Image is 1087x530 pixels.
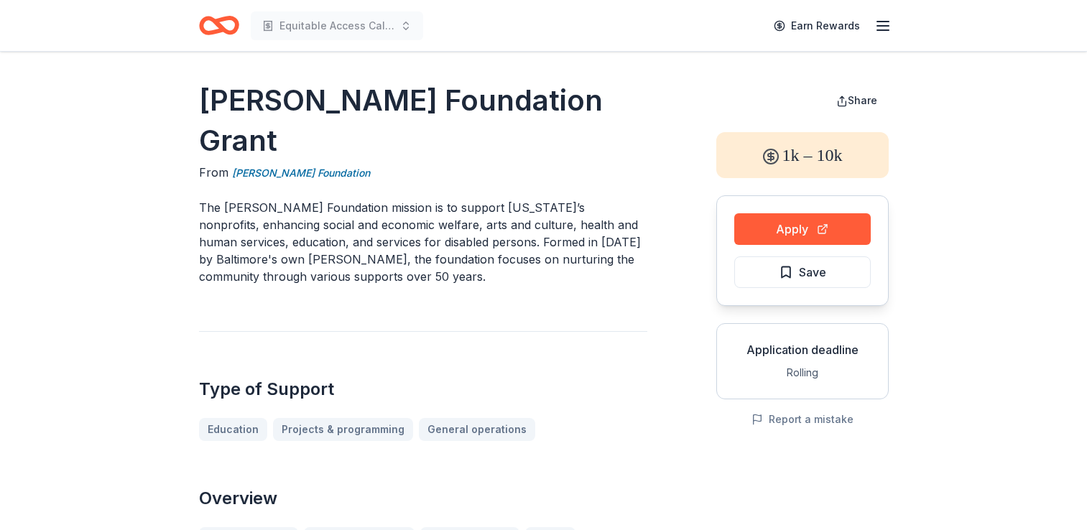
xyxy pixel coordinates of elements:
a: Home [199,9,239,42]
span: Share [848,94,877,106]
div: Application deadline [728,341,876,358]
span: Save [799,263,826,282]
a: Education [199,418,267,441]
span: Equitable Access Calculators: Bridging the Digital Divide [279,17,394,34]
div: Rolling [728,364,876,381]
p: The [PERSON_NAME] Foundation mission is to support [US_STATE]’s nonprofits, enhancing social and ... [199,199,647,285]
a: [PERSON_NAME] Foundation [232,164,370,182]
a: General operations [419,418,535,441]
div: 1k – 10k [716,132,889,178]
div: From [199,164,647,182]
button: Share [825,86,889,115]
a: Earn Rewards [765,13,869,39]
button: Save [734,256,871,288]
a: Projects & programming [273,418,413,441]
h2: Overview [199,487,647,510]
h2: Type of Support [199,378,647,401]
h1: [PERSON_NAME] Foundation Grant [199,80,647,161]
button: Equitable Access Calculators: Bridging the Digital Divide [251,11,423,40]
button: Report a mistake [751,411,854,428]
button: Apply [734,213,871,245]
